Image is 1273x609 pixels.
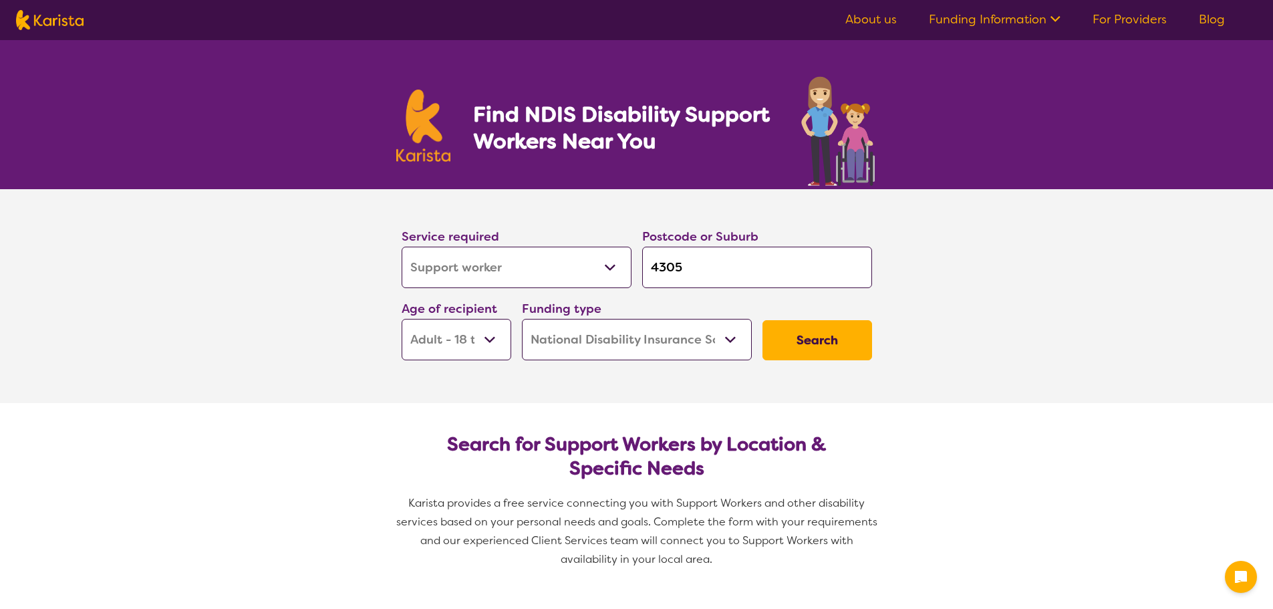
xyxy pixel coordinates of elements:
span: Karista provides a free service connecting you with Support Workers and other disability services... [396,496,880,566]
button: Search [762,320,872,360]
a: About us [845,11,897,27]
label: Service required [402,229,499,245]
a: Funding Information [929,11,1060,27]
label: Funding type [522,301,601,317]
a: For Providers [1093,11,1167,27]
img: Karista logo [16,10,84,30]
label: Postcode or Suburb [642,229,758,245]
h1: Find NDIS Disability Support Workers Near You [473,101,772,154]
img: support-worker [800,72,877,189]
h2: Search for Support Workers by Location & Specific Needs [412,433,861,481]
label: Age of recipient [402,301,497,317]
a: Blog [1199,11,1225,27]
img: Karista logo [396,90,451,162]
input: Type [642,247,872,288]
